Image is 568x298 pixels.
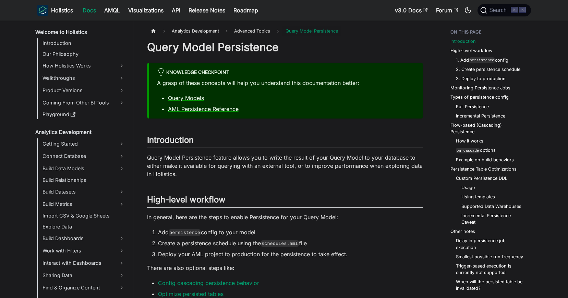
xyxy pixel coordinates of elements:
[33,127,127,137] a: Analytics Development
[261,240,299,247] code: schedules.aml
[40,151,127,162] a: Connect Database
[37,5,48,16] img: Holistics
[33,27,127,37] a: Welcome to Holistics
[40,38,127,48] a: Introduction
[124,5,168,16] a: Visualizations
[487,7,511,13] span: Search
[391,5,432,16] a: v3.0 Docs
[147,153,423,178] p: Query Model Persistence feature allows you to write the result of your Query Model to your databa...
[456,278,524,291] a: When will the persisted table be invalidated?
[168,95,204,101] a: Query Models
[147,135,423,148] h2: Introduction
[456,263,524,276] a: Trigger-based execution is currently not supported
[40,222,127,232] a: Explore Data
[158,280,259,286] a: Config cascading persistence behavior
[450,38,476,45] a: Introduction
[51,6,73,14] b: Holistics
[450,122,527,135] a: Flow-based (Cascading) Persistence
[450,47,492,54] a: High-level workflow
[456,103,489,110] a: Full Persistence
[147,213,423,221] p: In general, here are the steps to enable Persistence for your Query Model:
[519,7,526,13] kbd: K
[456,138,483,144] a: How it works
[157,68,415,77] div: Knowledge Checkpoint
[461,203,521,210] a: Supported Data Warehouses
[40,282,127,293] a: Find & Organize Content
[229,5,262,16] a: Roadmap
[40,110,127,119] a: Playground
[168,105,239,112] a: AML Persistence Reference
[456,157,514,163] a: Example on build behaviors
[469,57,495,63] code: persistence
[450,94,509,100] a: Types of persistence config
[158,228,423,236] li: Add config to your model
[456,253,523,260] a: Smallest possible run frequency
[40,186,127,197] a: Build Datasets
[450,228,475,235] a: Other notes
[147,195,423,208] h2: High-level workflow
[168,26,222,36] span: Analytics Development
[147,26,160,36] a: Home page
[462,5,473,16] button: Switch between dark and light mode (currently dark mode)
[511,7,518,13] kbd: ⌘
[158,290,223,297] a: Optimize persisted tables
[147,264,423,272] p: There are also optional steps like:
[40,245,127,256] a: Work with Filters
[100,5,124,16] a: AMQL
[40,199,127,210] a: Build Metrics
[456,75,506,82] a: 3. Deploy to production
[158,250,423,258] li: Deploy your AML project to production for the persistence to take effect.
[456,175,507,182] a: Custom Persistence DDL
[78,5,100,16] a: Docs
[456,237,524,250] a: Delay in persistence job execution
[461,194,495,200] a: Using templates
[40,138,127,149] a: Getting Started
[40,211,127,221] a: Import CSV & Google Sheets
[147,26,423,36] nav: Breadcrumbs
[40,97,127,108] a: Coming From Other BI Tools
[40,60,127,71] a: How Holistics Works
[157,79,415,87] p: A grasp of these concepts will help you understand this documentation better:
[40,163,127,174] a: Build Data Models
[282,26,341,36] span: Query Model Persistence
[158,239,423,247] li: Create a persistence schedule using the file
[456,57,509,63] a: 1. Addpersistenceconfig
[40,85,127,96] a: Product Versions
[40,258,127,269] a: Interact with Dashboards
[40,270,127,281] a: Sharing Data
[450,166,517,172] a: Persistence Table Optimizations
[37,5,73,16] a: HolisticsHolistics
[231,26,274,36] span: Advanced Topics
[40,233,127,244] a: Build Dashboards
[168,5,184,16] a: API
[461,184,475,191] a: Usage
[40,73,127,84] a: Walkthroughs
[478,4,531,16] button: Search (Command+K)
[184,5,229,16] a: Release Notes
[147,40,423,54] h1: Query Model Persistence
[31,21,133,298] nav: Docs sidebar
[432,5,462,16] a: Forum
[456,147,496,153] a: on_cascadeoptions
[40,175,127,185] a: Build Relationships
[461,212,521,225] a: Incremental Persistence Caveat
[456,66,520,73] a: 2. Create persistence schedule
[169,229,201,236] code: persistence
[450,85,510,91] a: Monitoring Persistence Jobs
[456,148,480,153] code: on_cascade
[456,113,505,119] a: Incremental Persistence
[40,49,127,59] a: Our Philosophy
